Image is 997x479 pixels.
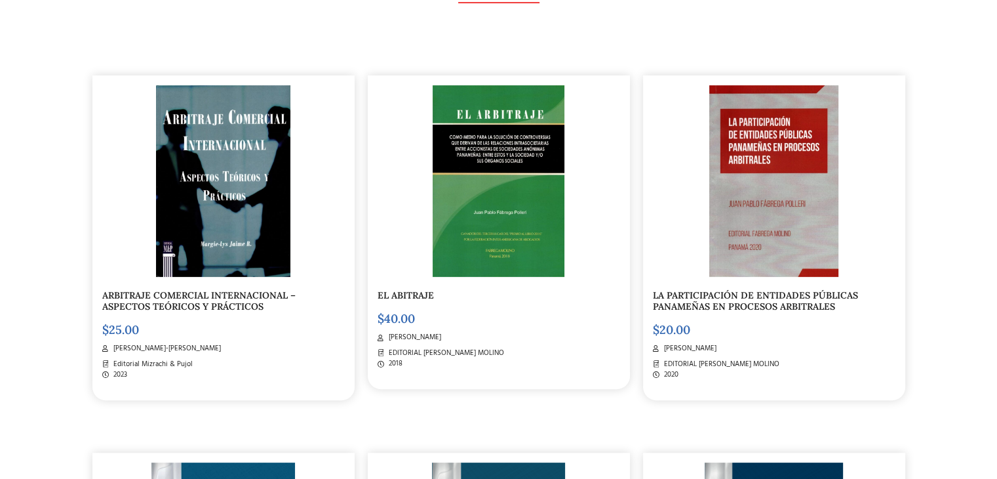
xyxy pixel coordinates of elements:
[385,358,402,369] span: 2018
[433,85,564,277] img: img20230601_09242545
[385,348,504,359] span: EDITORIAL [PERSON_NAME] MOLINO
[156,85,290,277] img: img20230912_11054970
[661,359,779,370] span: EDITORIAL [PERSON_NAME] MOLINO
[102,322,139,337] bdi: 25.00
[110,359,193,370] span: Editorial Mizrachi & Pujol
[378,311,415,326] bdi: 40.00
[110,343,221,354] span: [PERSON_NAME]-[PERSON_NAME]
[378,289,434,301] a: EL ABITRAJE
[653,289,858,312] a: LA PARTICIPACIÓN DE ENTIDADES PÚBLICAS PANAMEÑAS EN PROCESOS ARBITRALES
[378,311,384,326] span: $
[110,369,127,381] span: 2023
[709,85,838,277] img: img20230601_09275591
[385,332,441,343] span: [PERSON_NAME]
[653,322,690,337] bdi: 20.00
[661,369,678,381] span: 2020
[653,322,659,337] span: $
[102,322,109,337] span: $
[661,343,716,354] span: [PERSON_NAME]
[102,289,296,312] a: ARBITRAJE COMERCIAL INTERNACIONAL – ASPECTOS TEÓRICOS Y PRÁCTICOS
